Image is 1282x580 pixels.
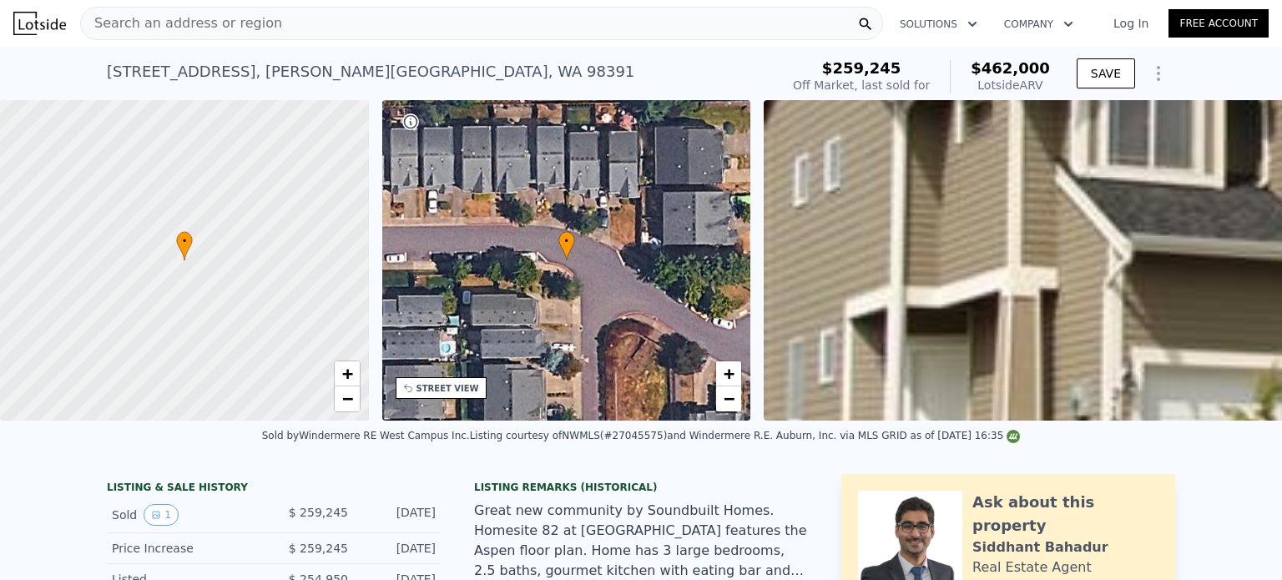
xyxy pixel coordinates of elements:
a: Zoom out [716,386,741,411]
a: Zoom out [335,386,360,411]
button: View historical data [144,504,179,526]
span: + [724,363,734,384]
div: STREET VIEW [416,382,479,395]
div: Siddhant Bahadur [972,537,1108,557]
span: + [341,363,352,384]
span: $259,245 [822,59,901,77]
div: Off Market, last sold for [793,77,930,93]
div: LISTING & SALE HISTORY [107,481,441,497]
a: Zoom in [716,361,741,386]
div: Ask about this property [972,491,1158,537]
span: − [724,388,734,409]
div: Sold [112,504,260,526]
div: Lotside ARV [971,77,1050,93]
button: Company [991,9,1087,39]
button: Solutions [886,9,991,39]
div: • [176,231,193,260]
img: Lotside [13,12,66,35]
span: − [341,388,352,409]
a: Free Account [1168,9,1269,38]
a: Log In [1093,15,1168,32]
span: $ 259,245 [289,506,348,519]
span: Search an address or region [81,13,282,33]
div: Listing courtesy of NWMLS (#27045575) and Windermere R.E. Auburn, Inc. via MLS GRID as of [DATE] ... [470,430,1021,441]
div: [DATE] [361,540,436,557]
div: • [558,231,575,260]
button: SAVE [1077,58,1135,88]
div: [STREET_ADDRESS] , [PERSON_NAME][GEOGRAPHIC_DATA] , WA 98391 [107,60,634,83]
div: [DATE] [361,504,436,526]
img: NWMLS Logo [1007,430,1020,443]
div: Real Estate Agent [972,557,1092,577]
span: • [176,234,193,249]
span: • [558,234,575,249]
div: Price Increase [112,540,260,557]
div: Listing Remarks (Historical) [474,481,808,494]
a: Zoom in [335,361,360,386]
span: $ 259,245 [289,542,348,555]
span: $462,000 [971,59,1050,77]
div: Sold by Windermere RE West Campus Inc . [262,430,470,441]
button: Show Options [1142,57,1175,90]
